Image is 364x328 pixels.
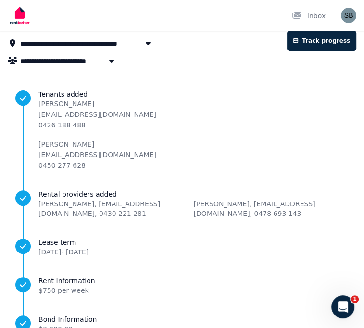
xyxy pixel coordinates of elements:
span: $750 per week [38,287,89,294]
a: Rental providers added[PERSON_NAME], [EMAIL_ADDRESS][DOMAIN_NAME], 0430 221 281[PERSON_NAME], [EM... [15,189,349,218]
span: 0450 277 628 [38,162,86,169]
span: 0426 188 488 [38,121,86,129]
span: [PERSON_NAME] , [EMAIL_ADDRESS][DOMAIN_NAME] , 0430 221 281 [38,199,194,218]
span: Rent Information [38,276,95,286]
span: Rental providers added [38,189,349,199]
a: Lease term[DATE]- [DATE] [15,238,349,257]
p: [PERSON_NAME] [38,99,156,109]
p: [EMAIL_ADDRESS][DOMAIN_NAME] [38,150,156,160]
span: Tenants added [38,89,156,99]
span: [PERSON_NAME] , [EMAIL_ADDRESS][DOMAIN_NAME] , 0478 693 143 [194,199,349,218]
span: Bond Information [38,315,127,324]
iframe: Intercom live chat [331,295,354,318]
a: Tenants added[PERSON_NAME][EMAIL_ADDRESS][DOMAIN_NAME]0426 188 488[PERSON_NAME][EMAIL_ADDRESS][DO... [15,89,349,170]
a: Track progress [287,31,356,51]
a: Rent Information$750 per week [15,276,349,295]
span: [DATE] - [DATE] [38,248,88,256]
span: Lease term [38,238,88,247]
img: Sam Berrell [341,8,356,23]
img: RentBetter [8,3,32,27]
div: Inbox [292,11,326,21]
p: [EMAIL_ADDRESS][DOMAIN_NAME] [38,110,156,119]
p: [PERSON_NAME] [38,139,156,149]
span: 1 [351,295,359,303]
